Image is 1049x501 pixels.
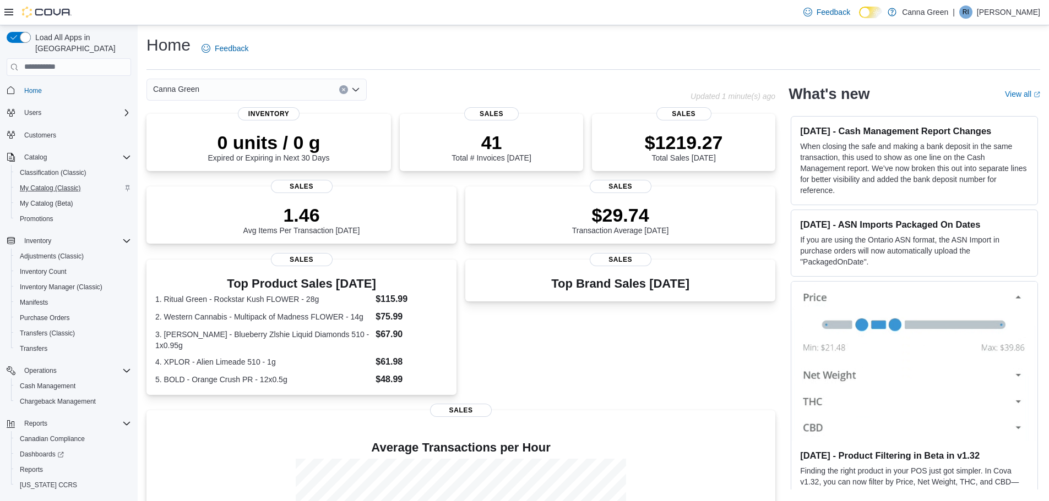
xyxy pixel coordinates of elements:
[691,92,775,101] p: Updated 1 minute(s) ago
[15,432,131,445] span: Canadian Compliance
[800,141,1029,196] p: When closing the safe and making a bank deposit in the same transaction, this used to show as one...
[656,107,711,120] span: Sales
[11,279,135,295] button: Inventory Manager (Classic)
[15,342,52,355] a: Transfers
[15,280,131,294] span: Inventory Manager (Classic)
[11,341,135,356] button: Transfers
[20,267,67,276] span: Inventory Count
[800,219,1029,230] h3: [DATE] - ASN Imports Packaged On Dates
[11,264,135,279] button: Inventory Count
[789,85,869,103] h2: What's new
[155,441,767,454] h4: Average Transactions per Hour
[11,378,135,394] button: Cash Management
[15,448,131,461] span: Dashboards
[20,417,131,430] span: Reports
[20,481,77,489] span: [US_STATE] CCRS
[215,43,248,54] span: Feedback
[959,5,972,19] div: Raven Irwin
[15,311,131,324] span: Purchase Orders
[15,280,107,294] a: Inventory Manager (Classic)
[243,204,360,226] p: 1.46
[155,356,371,367] dt: 4. XPLOR - Alien Limeade 510 - 1g
[20,417,52,430] button: Reports
[800,125,1029,136] h3: [DATE] - Cash Management Report Changes
[155,311,371,322] dt: 2. Western Cannabis - Multipack of Madness FLOWER - 14g
[15,379,131,393] span: Cash Management
[20,84,131,97] span: Home
[20,151,51,164] button: Catalog
[20,434,85,443] span: Canadian Compliance
[15,181,131,195] span: My Catalog (Classic)
[1034,91,1040,98] svg: External link
[351,85,360,94] button: Open list of options
[20,214,53,223] span: Promotions
[197,37,253,59] a: Feedback
[11,394,135,409] button: Chargeback Management
[15,379,80,393] a: Cash Management
[20,298,48,307] span: Manifests
[376,293,448,306] dd: $115.99
[20,199,73,208] span: My Catalog (Beta)
[2,127,135,143] button: Customers
[15,265,71,278] a: Inventory Count
[15,478,81,492] a: [US_STATE] CCRS
[15,250,88,263] a: Adjustments (Classic)
[155,374,371,385] dt: 5. BOLD - Orange Crush PR - 12x0.5g
[11,165,135,180] button: Classification (Classic)
[20,329,75,338] span: Transfers (Classic)
[15,395,131,408] span: Chargeback Management
[155,329,371,351] dt: 3. [PERSON_NAME] - Blueberry Zlshie Liquid Diamonds 510 - 1x0.95g
[953,5,955,19] p: |
[20,252,84,261] span: Adjustments (Classic)
[24,131,56,140] span: Customers
[20,84,46,97] a: Home
[551,277,689,290] h3: Top Brand Sales [DATE]
[11,249,135,264] button: Adjustments (Classic)
[20,283,102,291] span: Inventory Manager (Classic)
[155,294,371,305] dt: 1. Ritual Green - Rockstar Kush FLOWER - 28g
[15,212,58,225] a: Promotions
[15,212,131,225] span: Promotions
[2,82,135,98] button: Home
[2,416,135,431] button: Reports
[800,450,1029,461] h3: [DATE] - Product Filtering in Beta in v1.32
[15,197,78,210] a: My Catalog (Beta)
[817,7,850,18] span: Feedback
[15,463,47,476] a: Reports
[20,364,131,377] span: Operations
[11,310,135,326] button: Purchase Orders
[11,211,135,227] button: Promotions
[15,197,131,210] span: My Catalog (Beta)
[20,106,131,119] span: Users
[799,1,855,23] a: Feedback
[11,196,135,211] button: My Catalog (Beta)
[11,447,135,462] a: Dashboards
[22,7,72,18] img: Cova
[15,250,131,263] span: Adjustments (Classic)
[153,82,199,96] span: Canna Green
[902,5,948,19] p: Canna Green
[1005,90,1040,98] a: View allExternal link
[11,295,135,310] button: Manifests
[15,265,131,278] span: Inventory Count
[20,234,131,247] span: Inventory
[859,7,882,18] input: Dark Mode
[20,364,61,377] button: Operations
[271,180,333,193] span: Sales
[376,373,448,386] dd: $48.99
[452,131,531,153] p: 41
[20,397,96,406] span: Chargeback Management
[20,465,43,474] span: Reports
[20,234,56,247] button: Inventory
[20,168,86,177] span: Classification (Classic)
[208,131,330,153] p: 0 units / 0 g
[15,395,100,408] a: Chargeback Management
[20,450,64,459] span: Dashboards
[430,404,492,417] span: Sales
[20,313,70,322] span: Purchase Orders
[645,131,723,153] p: $1219.27
[2,363,135,378] button: Operations
[15,463,131,476] span: Reports
[11,180,135,196] button: My Catalog (Classic)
